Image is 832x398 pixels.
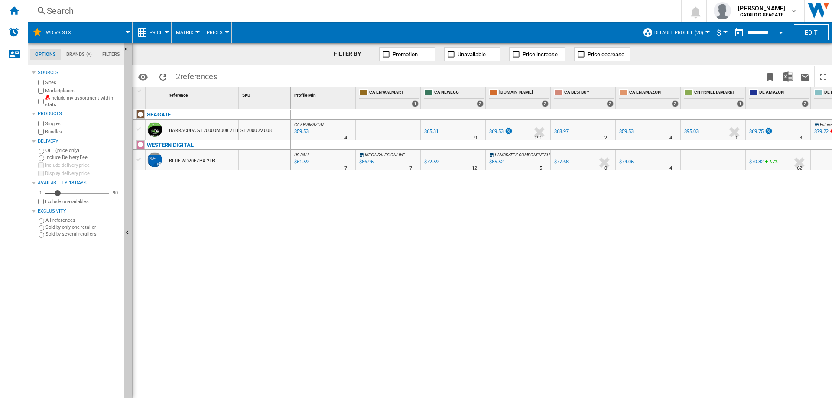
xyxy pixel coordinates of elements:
[748,158,763,166] div: $70.82
[604,134,607,142] div: Delivery Time : 2 days
[542,100,549,107] div: 2 offers sold by AMAZON.CO.UK
[654,22,708,43] button: Default profile (20)
[369,89,419,97] span: CA EN WALMART
[207,22,227,43] div: Prices
[749,159,763,165] div: $70.82
[554,129,568,134] div: $68.97
[619,159,633,165] div: $74.05
[38,80,44,85] input: Sites
[409,164,412,173] div: Delivery Time : 7 days
[434,89,484,97] span: CA NEWEGG
[207,30,223,36] span: Prices
[564,89,614,97] span: CA BESTBUY
[423,158,438,166] div: $72.59
[815,66,832,87] button: Maximize
[393,51,418,58] span: Promotion
[147,110,171,120] div: Click to filter on that brand
[764,127,773,135] img: promotionV3.png
[794,24,829,40] button: Edit
[796,66,814,87] button: Send this report by email
[38,129,44,135] input: Bundles
[167,87,238,100] div: Sort None
[293,127,308,136] div: Last updated : Thursday, 18 September 2025 04:57
[61,49,97,60] md-tab-item: Brands (*)
[293,158,308,166] div: Last updated : Thursday, 18 September 2025 02:49
[717,28,721,37] span: $
[46,22,80,43] button: WD vs STX
[499,89,549,97] span: [DOMAIN_NAME]
[147,140,194,150] div: Click to filter on that brand
[358,158,373,166] div: $86.95
[149,22,167,43] button: Price
[45,120,120,127] label: Singles
[169,121,238,141] div: BARRACUDA ST2000DM008 2TB
[534,134,542,142] div: Delivery Time : 191 days
[717,22,725,43] button: $
[32,22,128,43] div: WD vs STX
[629,89,679,97] span: CA EN AMAZON
[617,87,680,109] div: CA EN AMAZON 2 offers sold by CA EN AMAZON
[149,30,162,36] span: Price
[424,159,438,165] div: $72.59
[137,22,167,43] div: Price
[779,66,796,87] button: Download in Excel
[759,89,809,97] span: DE AMAZON
[472,164,477,173] div: Delivery Time : 12 days
[167,87,238,100] div: Reference Sort None
[487,87,550,109] div: [DOMAIN_NAME] 2 offers sold by AMAZON.CO.UK
[768,158,773,168] i: %
[489,159,503,165] div: $85.52
[176,22,198,43] div: Matrix
[734,134,737,142] div: Delivery Time : 0 day
[684,129,698,134] div: $95.03
[39,232,44,238] input: Sold by several retailers
[761,66,779,87] button: Bookmark this report
[488,158,503,166] div: $85.52
[292,87,355,100] div: Sort None
[682,87,745,109] div: CH FR MEDIAMARKT 1 offers sold by CH FR MEDIAMARKT
[154,66,172,87] button: Reload
[669,134,672,142] div: Delivery Time : 4 days
[39,155,44,161] input: Include Delivery Fee
[38,96,44,107] input: Include my assortment within stats
[97,49,125,60] md-tab-item: Filters
[294,93,316,97] span: Profile Min
[344,164,347,173] div: Delivery Time : 7 days
[444,47,500,61] button: Unavailable
[769,159,775,164] span: 1.7
[802,100,809,107] div: 2 offers sold by DE AMAZON
[123,43,134,59] button: Hide
[47,5,659,17] div: Search
[147,87,165,100] div: Sort None
[45,217,120,223] label: All references
[422,87,485,109] div: CA NEWEGG 2 offers sold by CA NEWEGG
[738,4,785,13] span: [PERSON_NAME]
[552,87,615,109] div: CA BESTBUY 2 offers sold by CA BESTBUY
[458,51,486,58] span: Unavailable
[169,93,188,97] span: Reference
[9,27,19,37] img: alerts-logo.svg
[134,69,152,84] button: Options
[45,87,120,94] label: Marketplaces
[45,154,120,161] label: Include Delivery Fee
[423,127,438,136] div: $65.31
[45,79,120,86] label: Sites
[424,129,438,134] div: $65.31
[172,66,221,84] span: 2
[344,134,347,142] div: Delivery Time : 4 days
[46,30,71,36] span: WD vs STX
[39,225,44,231] input: Sold by only one retailer
[737,100,744,107] div: 1 offers sold by CH FR MEDIAMARKT
[36,190,43,196] div: 0
[477,100,484,107] div: 2 offers sold by CA NEWEGG
[813,127,828,136] div: $79.22
[379,47,435,61] button: Promotion
[814,129,828,134] div: $79.22
[176,30,193,36] span: Matrix
[294,122,324,127] span: CA EN AMAZON
[669,164,672,173] div: Delivery Time : 4 days
[239,120,290,140] div: ST2000DM008
[643,22,708,43] div: Default profile (20)
[588,51,624,58] span: Price decrease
